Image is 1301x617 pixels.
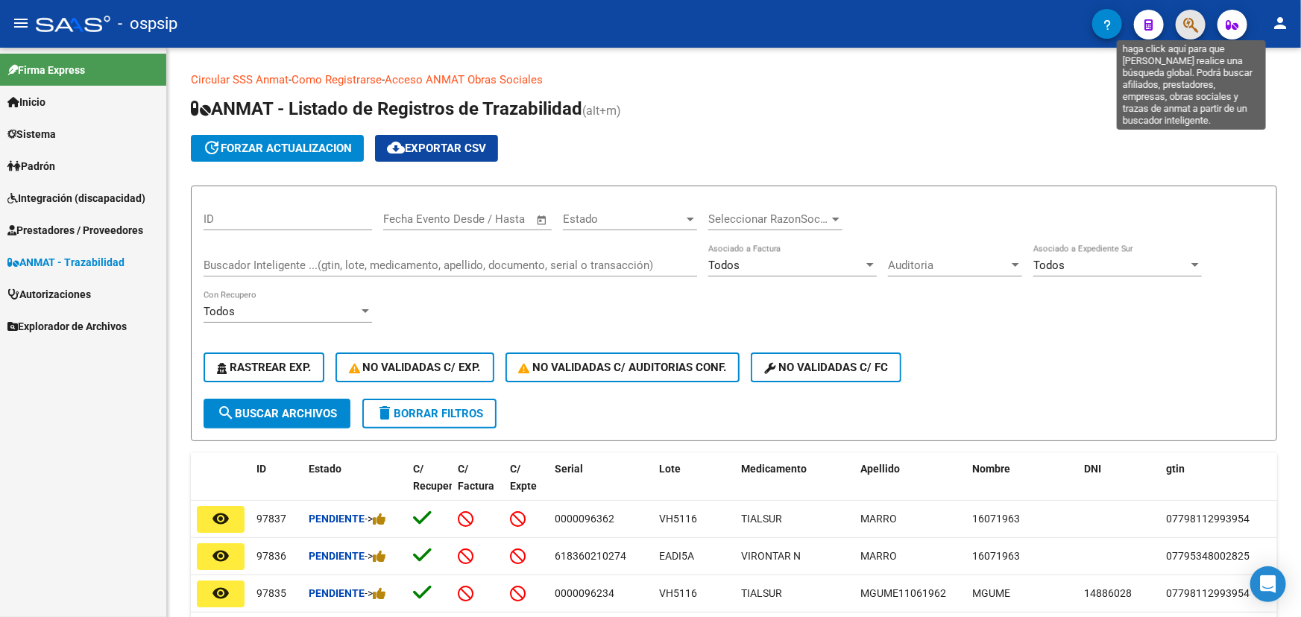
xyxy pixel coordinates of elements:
[708,212,829,226] span: Seleccionar RazonSocial
[457,212,529,226] input: Fecha fin
[217,361,311,374] span: Rastrear Exp.
[1078,453,1160,519] datatable-header-cell: DNI
[860,463,900,475] span: Apellido
[387,142,486,155] span: Exportar CSV
[191,72,1277,88] p: - -
[653,453,735,519] datatable-header-cell: Lote
[555,550,626,562] span: 618360210274
[555,463,583,475] span: Serial
[1033,259,1065,272] span: Todos
[256,550,286,562] span: 97836
[549,453,653,519] datatable-header-cell: Serial
[659,513,697,525] span: VH5116
[365,550,386,562] span: ->
[659,550,694,562] span: EADI5A
[309,463,341,475] span: Estado
[741,587,782,599] span: TIALSUR
[365,587,386,599] span: ->
[510,463,537,492] span: C/ Expte
[519,361,727,374] span: No Validadas c/ Auditorias Conf.
[256,513,286,525] span: 97837
[204,305,235,318] span: Todos
[256,463,266,475] span: ID
[751,352,901,382] button: No validadas c/ FC
[860,587,946,599] span: MGUME11061962
[212,547,230,565] mat-icon: remove_red_eye
[7,222,143,238] span: Prestadores / Proveedores
[7,158,55,174] span: Padrón
[972,587,1010,599] span: MGUME
[543,73,682,86] a: Documentacion trazabilidad
[555,513,614,525] span: 0000096362
[534,212,551,229] button: Open calendar
[309,587,365,599] strong: Pendiente
[582,104,621,118] span: (alt+m)
[888,259,1009,272] span: Auditoria
[212,584,230,602] mat-icon: remove_red_eye
[555,587,614,599] span: 0000096234
[309,550,365,562] strong: Pendiente
[563,212,684,226] span: Estado
[708,259,740,272] span: Todos
[7,190,145,206] span: Integración (discapacidad)
[191,135,364,162] button: forzar actualizacion
[217,404,235,422] mat-icon: search
[505,352,740,382] button: No Validadas c/ Auditorias Conf.
[365,513,386,525] span: ->
[251,453,303,519] datatable-header-cell: ID
[854,453,966,519] datatable-header-cell: Apellido
[204,399,350,428] button: Buscar Archivos
[741,463,807,475] span: Medicamento
[191,98,582,119] span: ANMAT - Listado de Registros de Trazabilidad
[212,510,230,528] mat-icon: remove_red_eye
[1084,587,1132,599] span: 14886028
[1160,453,1294,519] datatable-header-cell: gtin
[204,352,324,382] button: Rastrear Exp.
[735,453,854,519] datatable-header-cell: Medicamento
[972,513,1020,525] span: 16071963
[966,453,1078,519] datatable-header-cell: Nombre
[191,73,289,86] a: Circular SSS Anmat
[203,139,221,156] mat-icon: update
[1166,513,1250,525] span: 07798112993954
[1250,566,1286,602] div: Open Intercom Messenger
[309,513,365,525] strong: Pendiente
[741,550,801,562] span: VIRONTAR N
[387,139,405,156] mat-icon: cloud_download
[362,399,497,428] button: Borrar Filtros
[659,587,697,599] span: VH5116
[303,453,407,519] datatable-header-cell: Estado
[375,135,498,162] button: Exportar CSV
[860,550,897,562] span: MARRO
[659,463,681,475] span: Lote
[203,142,352,155] span: forzar actualizacion
[7,94,45,110] span: Inicio
[7,318,127,335] span: Explorador de Archivos
[972,463,1010,475] span: Nombre
[118,7,177,40] span: - ospsip
[7,286,91,303] span: Autorizaciones
[1166,463,1185,475] span: gtin
[860,513,897,525] span: MARRO
[349,361,481,374] span: No Validadas c/ Exp.
[1271,14,1289,32] mat-icon: person
[7,62,85,78] span: Firma Express
[217,407,337,420] span: Buscar Archivos
[1084,463,1101,475] span: DNI
[413,463,459,492] span: C/ Recupero
[741,513,782,525] span: TIALSUR
[336,352,494,382] button: No Validadas c/ Exp.
[376,404,394,422] mat-icon: delete
[1166,587,1250,599] span: 07798112993954
[12,14,30,32] mat-icon: menu
[256,587,286,599] span: 97835
[972,550,1020,562] span: 16071963
[407,453,452,519] datatable-header-cell: C/ Recupero
[1166,550,1250,562] span: 07795348002825
[504,453,549,519] datatable-header-cell: C/ Expte
[7,254,125,270] span: ANMAT - Trazabilidad
[458,463,494,492] span: C/ Factura
[452,453,504,519] datatable-header-cell: C/ Factura
[383,212,444,226] input: Fecha inicio
[292,73,382,86] a: Como Registrarse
